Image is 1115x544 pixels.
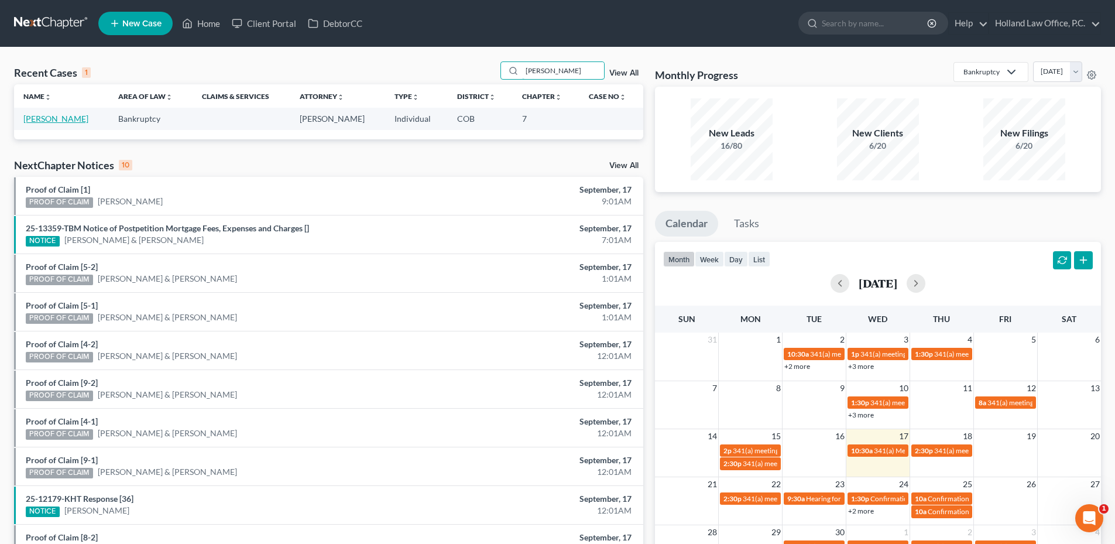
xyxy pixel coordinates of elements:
[724,251,748,267] button: day
[166,94,173,101] i: unfold_more
[522,92,562,101] a: Chapterunfold_more
[806,494,897,503] span: Hearing for [PERSON_NAME]
[848,410,874,419] a: +3 more
[64,505,129,516] a: [PERSON_NAME]
[966,525,973,539] span: 2
[1089,429,1101,443] span: 20
[394,92,419,101] a: Typeunfold_more
[437,416,632,427] div: September, 17
[176,13,226,34] a: Home
[775,333,782,347] span: 1
[966,333,973,347] span: 4
[748,251,770,267] button: list
[983,140,1065,152] div: 6/20
[302,13,368,34] a: DebtorCC
[723,459,742,468] span: 2:30p
[26,429,93,440] div: PROOF OF CLAIM
[437,338,632,350] div: September, 17
[678,314,695,324] span: Sun
[915,494,927,503] span: 10a
[555,94,562,101] i: unfold_more
[1094,333,1101,347] span: 6
[848,362,874,371] a: +3 more
[44,94,52,101] i: unfold_more
[655,211,718,237] a: Calendar
[770,477,782,491] span: 22
[14,158,132,172] div: NextChapter Notices
[26,223,309,233] a: 25-13359-TBM Notice of Postpetition Mortgage Fees, Expenses and Charges []
[457,92,496,101] a: Districtunfold_more
[23,114,88,124] a: [PERSON_NAME]
[723,211,770,237] a: Tasks
[851,494,869,503] span: 1:30p
[663,251,695,267] button: month
[870,398,983,407] span: 341(a) meeting for [PERSON_NAME]
[437,312,632,323] div: 1:01AM
[807,314,822,324] span: Tue
[834,429,846,443] span: 16
[874,446,987,455] span: 341(a) Meeting for [PERSON_NAME]
[437,427,632,439] div: 12:01AM
[437,350,632,362] div: 12:01AM
[26,184,90,194] a: Proof of Claim [1]
[122,19,162,28] span: New Case
[300,92,344,101] a: Attorneyunfold_more
[949,13,988,34] a: Help
[784,362,810,371] a: +2 more
[1030,525,1037,539] span: 3
[979,398,986,407] span: 8a
[437,184,632,196] div: September, 17
[26,313,93,324] div: PROOF OF CLAIM
[98,312,237,323] a: [PERSON_NAME] & [PERSON_NAME]
[706,477,718,491] span: 21
[26,391,93,401] div: PROOF OF CLAIM
[437,389,632,401] div: 12:01AM
[1025,381,1037,395] span: 12
[691,140,773,152] div: 16/80
[787,350,809,358] span: 10:30a
[26,494,133,504] a: 25-12179-KHT Response [36]
[98,196,163,207] a: [PERSON_NAME]
[860,350,1035,358] span: 341(a) meeting for [PERSON_NAME] & [PERSON_NAME]
[983,126,1065,140] div: New Filings
[837,126,919,140] div: New Clients
[1062,314,1076,324] span: Sat
[437,273,632,285] div: 1:01AM
[226,13,302,34] a: Client Portal
[1089,477,1101,491] span: 27
[723,446,732,455] span: 2p
[743,494,856,503] span: 341(a) meeting for [PERSON_NAME]
[437,300,632,312] div: September, 17
[989,13,1100,34] a: Holland Law Office, P.C.
[963,67,1000,77] div: Bankruptcy
[290,108,385,129] td: [PERSON_NAME]
[1099,504,1109,514] span: 1
[98,427,237,439] a: [PERSON_NAME] & [PERSON_NAME]
[489,94,496,101] i: unfold_more
[26,300,98,310] a: Proof of Claim [5-1]
[868,314,887,324] span: Wed
[903,525,910,539] span: 1
[437,532,632,543] div: September, 17
[839,333,846,347] span: 2
[859,277,897,289] h2: [DATE]
[962,477,973,491] span: 25
[448,108,513,129] td: COB
[193,84,290,108] th: Claims & Services
[337,94,344,101] i: unfold_more
[82,67,91,78] div: 1
[437,493,632,505] div: September, 17
[98,350,237,362] a: [PERSON_NAME] & [PERSON_NAME]
[870,494,1099,503] span: Confirmation hearing for Broc Charleston second case & [PERSON_NAME]
[903,333,910,347] span: 3
[1025,477,1037,491] span: 26
[711,381,718,395] span: 7
[834,525,846,539] span: 30
[691,126,773,140] div: New Leads
[837,140,919,152] div: 6/20
[999,314,1011,324] span: Fri
[119,160,132,170] div: 10
[98,389,237,401] a: [PERSON_NAME] & [PERSON_NAME]
[733,446,908,455] span: 341(a) meeting for [PERSON_NAME] & [PERSON_NAME]
[26,339,98,349] a: Proof of Claim [4-2]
